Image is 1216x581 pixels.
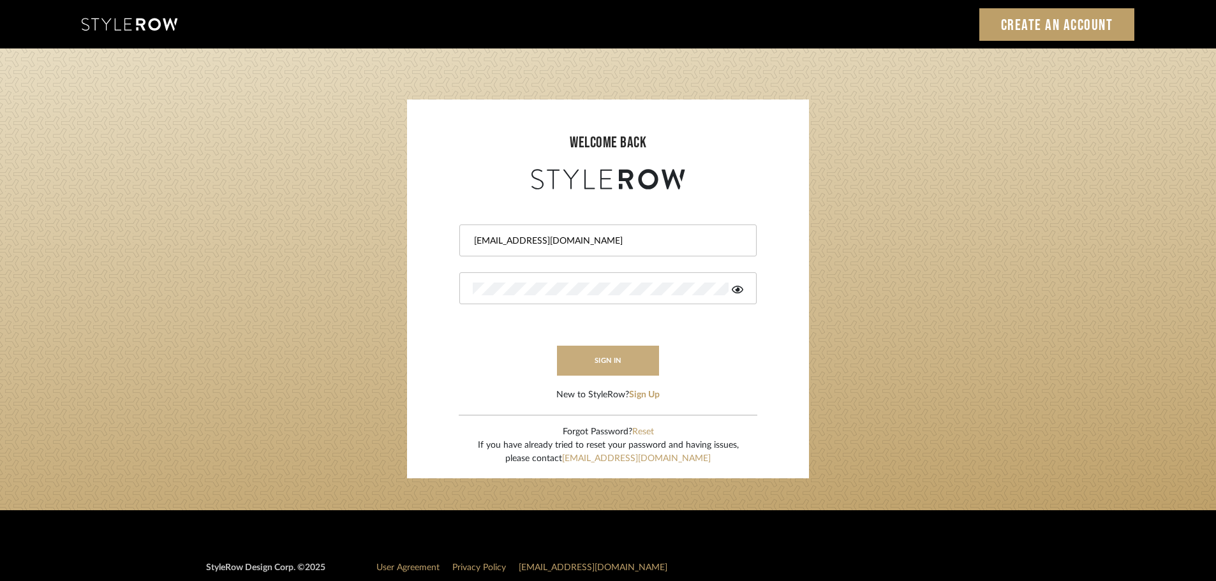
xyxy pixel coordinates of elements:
[478,439,739,466] div: If you have already tried to reset your password and having issues, please contact
[629,388,660,402] button: Sign Up
[557,346,659,376] button: sign in
[478,425,739,439] div: Forgot Password?
[632,425,654,439] button: Reset
[376,563,440,572] a: User Agreement
[562,454,711,463] a: [EMAIL_ADDRESS][DOMAIN_NAME]
[473,235,740,247] input: Email Address
[979,8,1135,41] a: Create an Account
[519,563,667,572] a: [EMAIL_ADDRESS][DOMAIN_NAME]
[452,563,506,572] a: Privacy Policy
[420,131,796,154] div: welcome back
[556,388,660,402] div: New to StyleRow?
